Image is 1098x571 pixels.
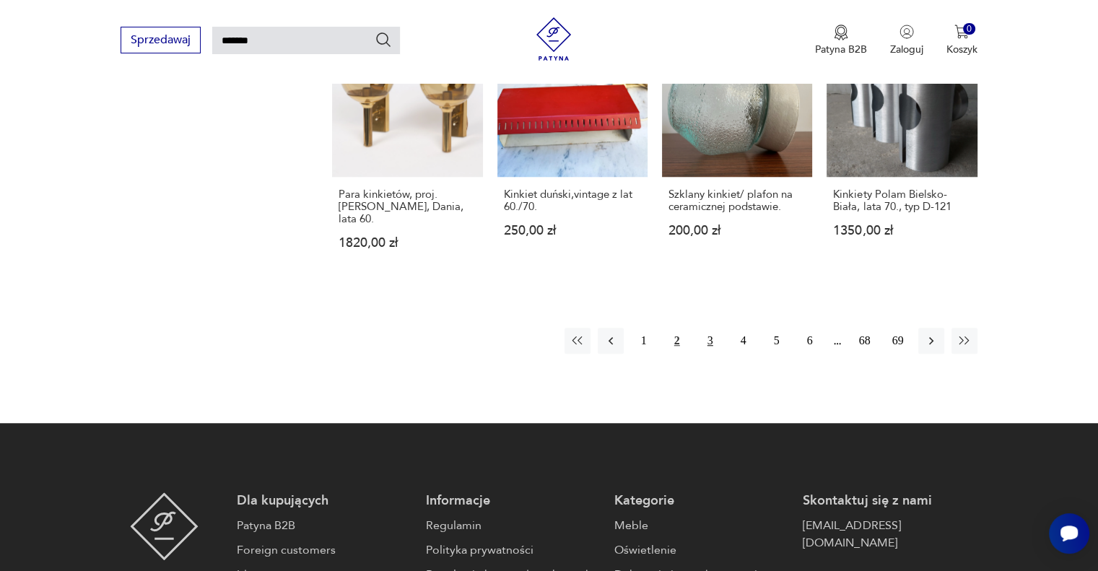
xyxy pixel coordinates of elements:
p: 1350,00 zł [833,225,970,237]
p: Kategorie [614,492,788,510]
a: Polityka prywatności [426,541,600,559]
img: Ikonka użytkownika [899,25,914,39]
button: Zaloguj [890,25,923,56]
button: Patyna B2B [815,25,867,56]
button: 69 [885,328,911,354]
a: Meble [614,517,788,534]
h3: Kinkiet duński,vintage z lat 60./70. [504,188,641,213]
h3: Kinkiety Polam Bielsko-Biała, lata 70., typ D-121 [833,188,970,213]
button: 2 [664,328,690,354]
button: 1 [631,328,657,354]
a: Patyna B2B [237,517,411,534]
button: 6 [797,328,823,354]
p: 200,00 zł [668,225,806,237]
a: Foreign customers [237,541,411,559]
h3: Szklany kinkiet/ plafon na ceramicznej podstawie. [668,188,806,213]
p: Informacje [426,492,600,510]
img: Patyna - sklep z meblami i dekoracjami vintage [532,17,575,61]
button: 5 [764,328,790,354]
iframe: Smartsupp widget button [1049,513,1089,554]
button: 4 [731,328,757,354]
button: 0Koszyk [946,25,977,56]
a: Regulamin [426,517,600,534]
p: Koszyk [946,43,977,56]
button: 3 [697,328,723,354]
img: Ikona medalu [834,25,848,40]
a: Sprzedawaj [121,36,201,46]
img: Ikona koszyka [954,25,969,39]
button: 68 [852,328,878,354]
div: 0 [963,23,975,35]
a: Szklany kinkiet/ plafon na ceramicznej podstawie.Szklany kinkiet/ plafon na ceramicznej podstawie... [662,27,812,277]
a: Kinkiet duński,vintage z lat 60./70.Kinkiet duński,vintage z lat 60./70.250,00 zł [497,27,648,277]
p: Dla kupujących [237,492,411,510]
h3: Para kinkietów, proj. [PERSON_NAME], Dania, lata 60. [339,188,476,225]
p: Skontaktuj się z nami [803,492,977,510]
p: 1820,00 zł [339,237,476,249]
a: Kinkiety Polam Bielsko-Biała, lata 70., typ D-121Kinkiety Polam Bielsko-Biała, lata 70., typ D-12... [827,27,977,277]
p: Patyna B2B [815,43,867,56]
p: 250,00 zł [504,225,641,237]
a: Oświetlenie [614,541,788,559]
p: Zaloguj [890,43,923,56]
a: Para kinkietów, proj. Svend Mejlstrom, Dania, lata 60.Para kinkietów, proj. [PERSON_NAME], Dania,... [332,27,482,277]
button: Sprzedawaj [121,27,201,53]
img: Patyna - sklep z meblami i dekoracjami vintage [130,492,199,560]
button: Szukaj [375,31,392,48]
a: [EMAIL_ADDRESS][DOMAIN_NAME] [803,517,977,552]
a: Ikona medaluPatyna B2B [815,25,867,56]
